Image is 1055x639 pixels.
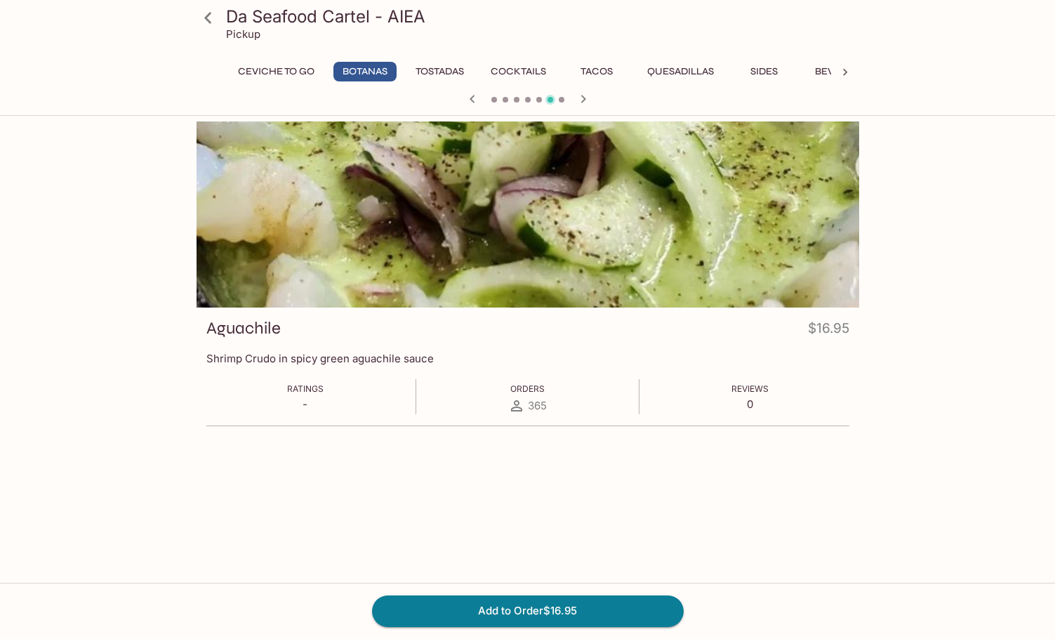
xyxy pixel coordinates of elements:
[287,397,324,411] p: -
[733,62,796,81] button: Sides
[206,317,281,339] h3: Aguachile
[226,6,854,27] h3: Da Seafood Cartel - AIEA
[408,62,472,81] button: Tostadas
[808,317,849,345] h4: $16.95
[510,383,545,394] span: Orders
[528,399,547,412] span: 365
[731,383,769,394] span: Reviews
[483,62,554,81] button: Cocktails
[197,121,859,308] div: Aguachile
[226,27,260,41] p: Pickup
[565,62,628,81] button: Tacos
[639,62,722,81] button: Quesadillas
[333,62,397,81] button: Botanas
[731,397,769,411] p: 0
[372,595,684,626] button: Add to Order$16.95
[230,62,322,81] button: Ceviche To Go
[807,62,881,81] button: Beverages
[206,352,849,365] p: Shrimp Crudo in spicy green aguachile sauce
[287,383,324,394] span: Ratings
